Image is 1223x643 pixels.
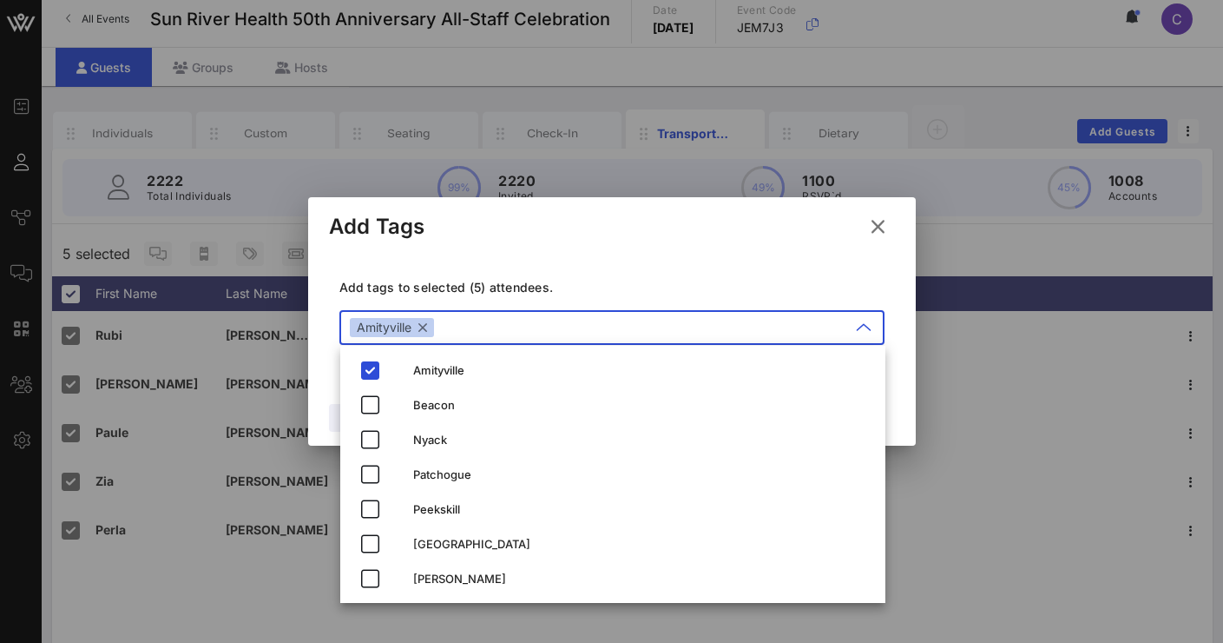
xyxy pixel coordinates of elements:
div: [PERSON_NAME] [413,572,871,586]
button: Cancel [329,404,433,432]
div: Peekskill [413,502,871,516]
div: Beacon [413,398,871,412]
div: Nyack [413,433,871,447]
div: Add Tags [329,214,425,240]
div: Patchogue [413,467,871,481]
div: Amityville [413,363,871,377]
p: Add tags to selected (5) attendees. [339,279,884,296]
div: [GEOGRAPHIC_DATA] [413,537,871,551]
div: Amityville [350,318,434,337]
